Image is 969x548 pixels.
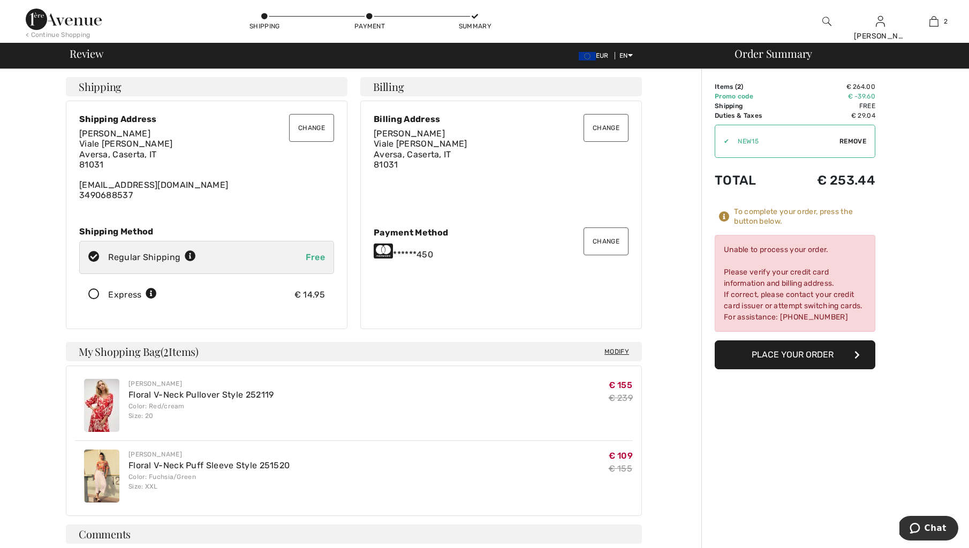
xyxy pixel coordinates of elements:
div: To complete your order, press the button below. [734,207,875,226]
span: 2 [163,344,169,357]
div: € 14.95 [294,288,325,301]
div: [PERSON_NAME] [128,450,290,459]
h4: My Shopping Bag [66,342,642,361]
h4: Comments [66,524,642,544]
div: ✔ [715,136,729,146]
button: Change [289,114,334,142]
div: Express [108,288,157,301]
div: Shipping Method [79,226,334,237]
div: Payment Method [374,227,629,238]
span: 2 [944,17,948,26]
span: Modify [604,346,629,357]
span: Viale [PERSON_NAME] Aversa, Caserta, IT 81031 [79,139,173,169]
div: Billing Address [374,114,629,124]
span: Shipping [79,81,122,92]
div: Color: Red/cream Size: 20 [128,401,274,421]
div: [PERSON_NAME] [128,379,274,389]
td: € -39.60 [786,92,875,101]
a: Floral V-Neck Pullover Style 252119 [128,390,274,400]
iframe: Opens a widget where you can chat to one of our agents [899,516,958,543]
a: 2 [907,15,960,28]
img: 1ère Avenue [26,9,102,30]
img: Floral V-Neck Puff Sleeve Style 251520 [84,450,119,503]
span: Remove [839,136,866,146]
td: € 264.00 [786,82,875,92]
span: [PERSON_NAME] [374,128,445,139]
td: Total [715,162,786,199]
div: Shipping [248,21,281,31]
s: € 239 [609,393,633,403]
span: € 109 [609,451,633,461]
img: My Bag [929,15,938,28]
div: Summary [459,21,491,31]
div: Color: Fuchsia/Green Size: XXL [128,472,290,491]
span: EUR [579,52,613,59]
div: Order Summary [722,48,963,59]
input: Promo code [729,125,839,157]
img: My Info [876,15,885,28]
span: ( Items) [161,344,199,359]
span: Viale [PERSON_NAME] Aversa, Caserta, IT 81031 [374,139,467,169]
div: Payment [354,21,386,31]
span: Billing [373,81,404,92]
s: € 155 [609,463,633,474]
td: Items ( ) [715,82,786,92]
img: Euro [579,52,596,60]
div: Regular Shipping [108,251,196,264]
span: 2 [737,83,741,90]
td: Promo code [715,92,786,101]
a: Sign In [876,16,885,26]
img: search the website [822,15,831,28]
div: Shipping Address [79,114,334,124]
div: Unable to process your order. Please verify your credit card information and billing address. If ... [715,235,875,332]
div: [PERSON_NAME] [854,31,906,42]
span: [PERSON_NAME] [79,128,150,139]
td: € 253.44 [786,162,875,199]
div: < Continue Shopping [26,30,90,40]
div: [EMAIL_ADDRESS][DOMAIN_NAME] 3490688537 [79,128,334,200]
td: € 29.04 [786,111,875,120]
button: Change [584,114,629,142]
span: Review [70,48,103,59]
span: € 155 [609,380,633,390]
a: Floral V-Neck Puff Sleeve Style 251520 [128,460,290,470]
button: Place Your Order [715,340,875,369]
button: Change [584,227,629,255]
img: Floral V-Neck Pullover Style 252119 [84,379,119,432]
td: Shipping [715,101,786,111]
td: Free [786,101,875,111]
span: EN [619,52,633,59]
td: Duties & Taxes [715,111,786,120]
span: Free [306,252,325,262]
